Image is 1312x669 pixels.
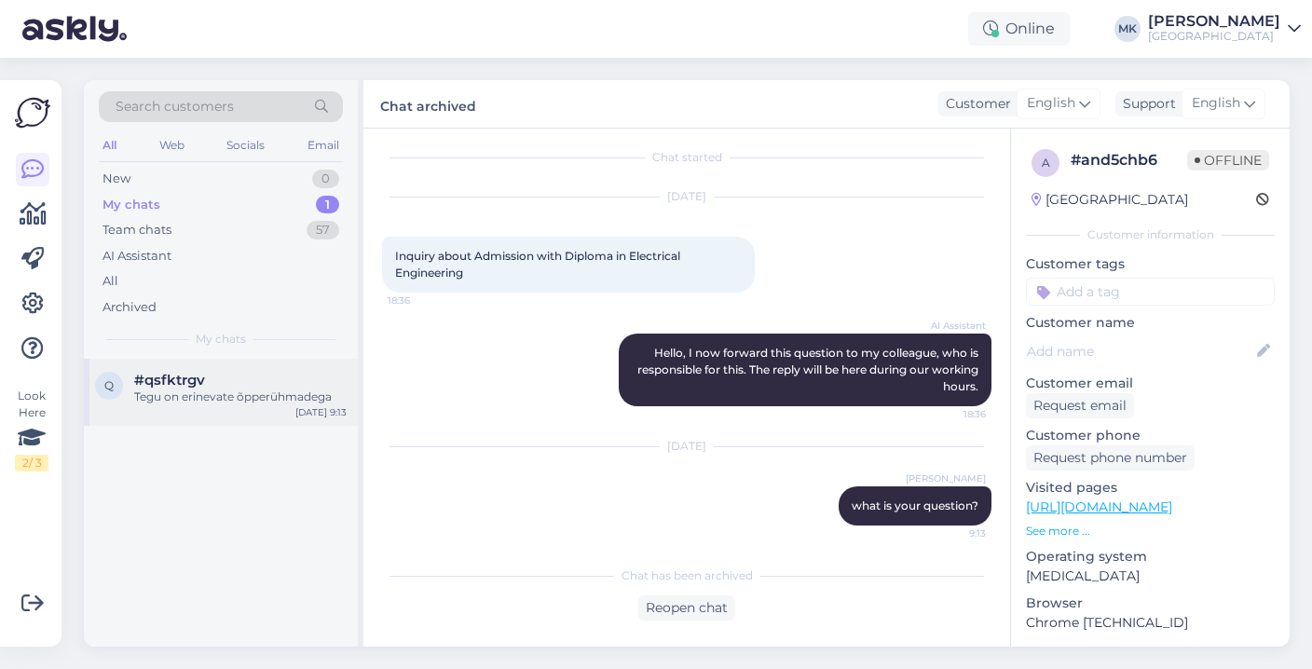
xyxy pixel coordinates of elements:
[196,331,246,348] span: My chats
[104,378,114,392] span: q
[1026,547,1275,567] p: Operating system
[1114,16,1141,42] div: MK
[382,188,991,205] div: [DATE]
[1187,150,1269,171] span: Offline
[382,438,991,455] div: [DATE]
[156,133,188,157] div: Web
[102,196,160,214] div: My chats
[382,149,991,166] div: Chat started
[638,595,735,621] div: Reopen chat
[916,319,986,333] span: AI Assistant
[1192,93,1240,114] span: English
[1026,426,1275,445] p: Customer phone
[1148,14,1280,29] div: [PERSON_NAME]
[852,498,978,512] span: what is your question?
[395,249,683,280] span: Inquiry about Admission with Diploma in Electrical Engineering
[102,170,130,188] div: New
[968,12,1070,46] div: Online
[304,133,343,157] div: Email
[1115,94,1176,114] div: Support
[134,372,205,389] span: #qsfktrgv
[102,247,171,266] div: AI Assistant
[1026,523,1275,539] p: See more ...
[1042,156,1050,170] span: a
[102,221,171,239] div: Team chats
[380,91,476,116] label: Chat archived
[99,133,120,157] div: All
[1032,190,1188,210] div: [GEOGRAPHIC_DATA]
[1026,278,1275,306] input: Add a tag
[1026,567,1275,586] p: [MEDICAL_DATA]
[1026,313,1275,333] p: Customer name
[223,133,268,157] div: Socials
[312,170,339,188] div: 0
[906,471,986,485] span: [PERSON_NAME]
[102,272,118,291] div: All
[388,294,458,307] span: 18:36
[1026,374,1275,393] p: Customer email
[622,567,753,584] span: Chat has been archived
[1026,254,1275,274] p: Customer tags
[15,388,48,471] div: Look Here
[916,407,986,421] span: 18:36
[1027,93,1075,114] span: English
[15,95,50,130] img: Askly Logo
[1027,341,1253,362] input: Add name
[1026,393,1134,418] div: Request email
[938,94,1011,114] div: Customer
[1026,594,1275,613] p: Browser
[1026,226,1275,243] div: Customer information
[102,298,157,317] div: Archived
[1071,149,1187,171] div: # and5chb6
[916,526,986,540] span: 9:13
[116,97,234,116] span: Search customers
[1026,478,1275,498] p: Visited pages
[637,346,981,393] span: Hello, I now forward this question to my colleague, who is responsible for this. The reply will b...
[307,221,339,239] div: 57
[1026,445,1195,471] div: Request phone number
[134,389,347,405] div: Tegu on erinevate õpperühmadega
[1026,498,1172,515] a: [URL][DOMAIN_NAME]
[295,405,347,419] div: [DATE] 9:13
[1026,613,1275,633] p: Chrome [TECHNICAL_ID]
[316,196,339,214] div: 1
[15,455,48,471] div: 2 / 3
[1148,14,1301,44] a: [PERSON_NAME][GEOGRAPHIC_DATA]
[1148,29,1280,44] div: [GEOGRAPHIC_DATA]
